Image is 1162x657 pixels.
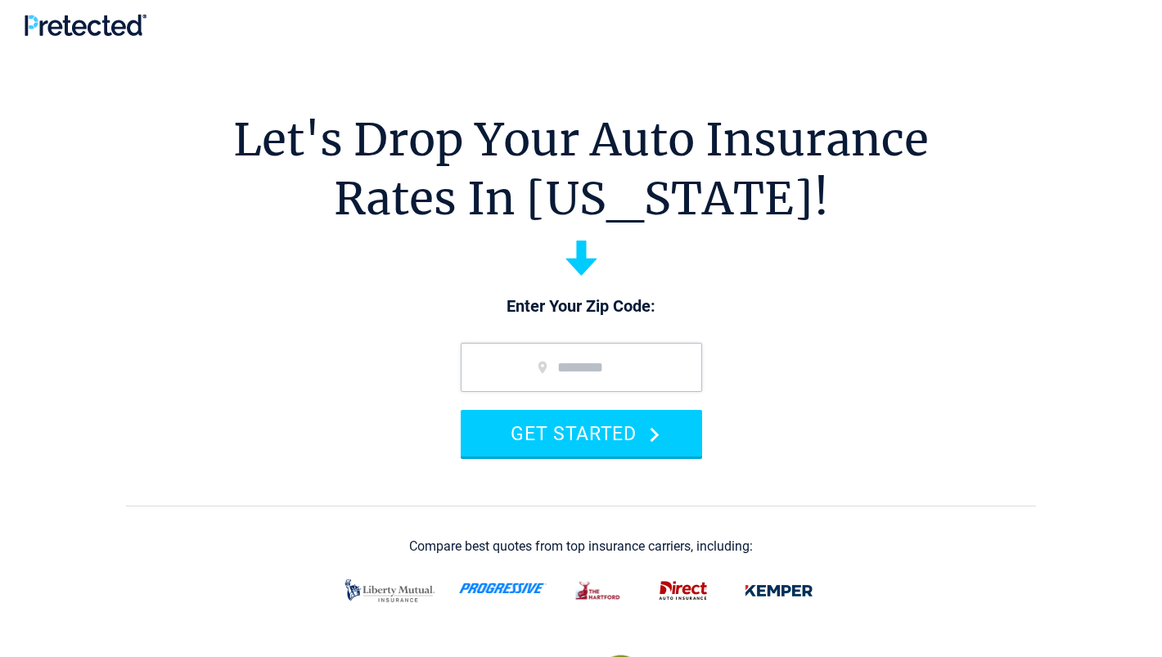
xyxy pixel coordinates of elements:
input: zip code [461,343,702,392]
img: direct [651,574,716,608]
div: Compare best quotes from top insurance carriers, including: [409,539,753,554]
img: kemper [736,574,822,608]
img: Pretected Logo [25,14,146,36]
h1: Let's Drop Your Auto Insurance Rates In [US_STATE]! [233,110,929,228]
p: Enter Your Zip Code: [444,295,718,318]
button: GET STARTED [461,410,702,457]
img: thehartford [566,574,631,608]
img: progressive [459,583,547,594]
img: liberty [340,571,439,610]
